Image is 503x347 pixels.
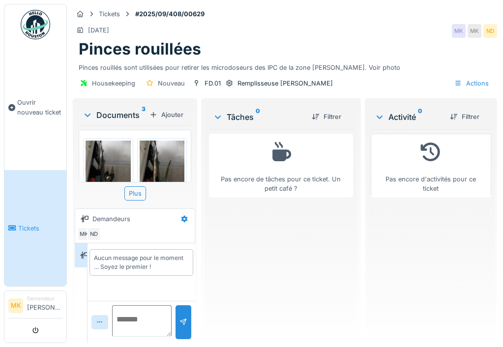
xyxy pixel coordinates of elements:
a: MK Demandeur[PERSON_NAME] [8,295,62,318]
a: Tickets [4,170,66,286]
div: Filtrer [446,110,483,123]
div: Remplisseuse [PERSON_NAME] [237,79,333,88]
div: Demandeur [27,295,62,302]
img: Badge_color-CXgf-gQk.svg [21,10,50,39]
li: MK [8,298,23,313]
div: Nouveau [158,79,185,88]
div: ND [483,24,497,38]
span: Tickets [18,224,62,233]
div: Aucun message pour le moment … Soyez le premier ! [94,254,189,271]
div: MK [452,24,466,38]
div: Pinces rouillés sont utilisées pour retirer les microdoseurs des IPC de la zone [PERSON_NAME]. Vo... [79,59,491,72]
strong: #2025/09/408/00629 [131,9,208,19]
div: Pas encore d'activités pour ce ticket [377,138,485,193]
h1: Pinces rouillées [79,40,201,58]
div: MK [77,227,91,241]
sup: 0 [418,111,422,123]
a: Ouvrir nouveau ticket [4,45,66,170]
sup: 3 [142,109,146,121]
div: Pas encore de tâches pour ce ticket. Un petit café ? [215,138,347,193]
div: Activité [375,111,442,123]
div: Documents [83,109,146,121]
li: [PERSON_NAME] [27,295,62,316]
div: Housekeeping [92,79,135,88]
div: Tickets [99,9,120,19]
div: ND [87,227,101,241]
div: MK [468,24,481,38]
img: b6lotz3xvp9k39a3ck5zbmycly09 [86,141,131,201]
div: Plus [124,186,146,201]
div: Demandeurs [92,214,130,224]
div: Ajouter [146,108,187,121]
div: Tâches [213,111,304,123]
div: FD.01 [205,79,221,88]
div: Filtrer [308,110,345,123]
img: 11hhjxx8b55bfrvcjeecnvbsnc84 [140,141,185,201]
div: [DATE] [88,26,109,35]
span: Ouvrir nouveau ticket [17,98,62,116]
div: Actions [450,76,493,90]
sup: 0 [256,111,260,123]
